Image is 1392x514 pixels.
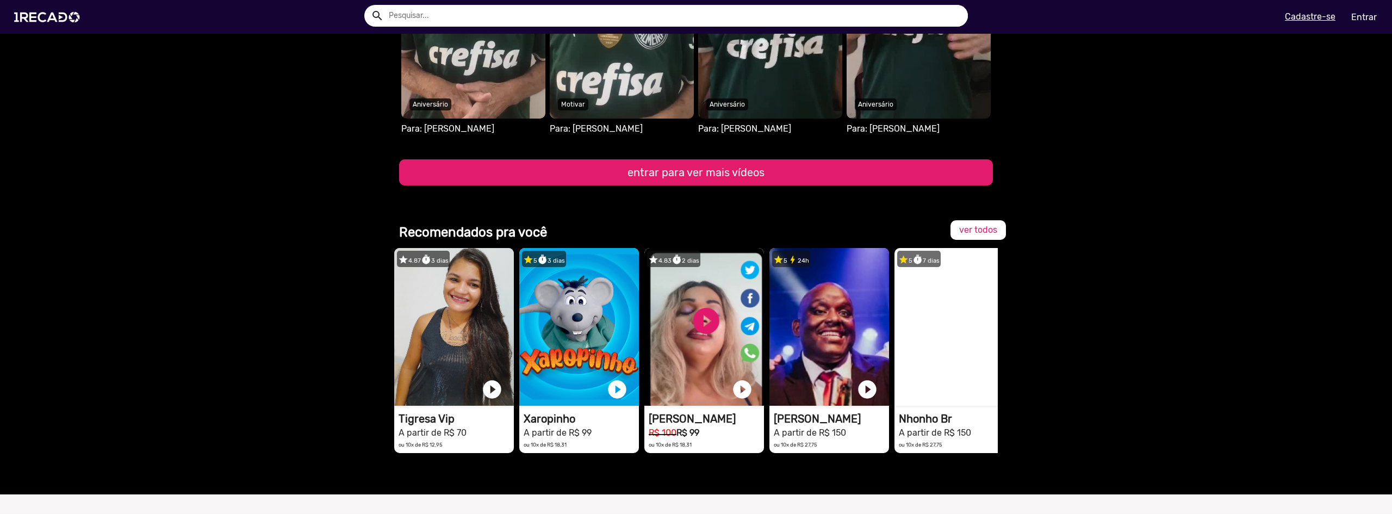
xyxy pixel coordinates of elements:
small: A partir de R$ 99 [524,428,592,438]
h1: Tigresa Vip [399,412,514,425]
p: Aniversário [855,98,897,110]
b: Recomendados pra você [399,225,547,240]
a: play_circle_filled [731,379,753,400]
small: A partir de R$ 150 [899,428,971,438]
button: entrar para ver mais vídeos [399,159,993,185]
input: Pesquisar... [381,5,968,27]
h1: Nhonho Br [899,412,1014,425]
span: ver todos [959,225,997,235]
small: A partir de R$ 150 [774,428,846,438]
small: ou 10x de R$ 12,95 [399,442,443,448]
h1: [PERSON_NAME] [774,412,889,425]
video: 1RECADO vídeos dedicados para fãs e empresas [394,248,514,406]
a: play_circle_filled [981,379,1003,400]
a: play_circle_filled [856,379,878,400]
p: Aniversário [409,98,451,110]
h1: Xaropinho [524,412,639,425]
video: 1RECADO vídeos dedicados para fãs e empresas [644,248,764,406]
small: R$ 100 [649,428,676,438]
small: ou 10x de R$ 18,31 [524,442,567,448]
u: Cadastre-se [1285,11,1335,22]
small: A partir de R$ 70 [399,428,467,438]
a: Entrar [1344,8,1384,27]
h1: [PERSON_NAME] [649,412,764,425]
video: 1RECADO vídeos dedicados para fãs e empresas [519,248,639,406]
small: ou 10x de R$ 27,75 [774,442,817,448]
a: play_circle_filled [606,379,628,400]
button: Example home icon [367,5,386,24]
video: 1RECADO vídeos dedicados para fãs e empresas [894,248,1014,406]
small: ou 10x de R$ 27,75 [899,442,942,448]
video: 1RECADO vídeos dedicados para fãs e empresas [769,248,889,406]
b: R$ 99 [676,428,699,438]
mat-icon: Example home icon [371,9,384,22]
p: Aniversário [706,98,748,110]
a: play_circle_filled [481,379,503,400]
p: Motivar [558,98,588,110]
small: ou 10x de R$ 18,31 [649,442,692,448]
